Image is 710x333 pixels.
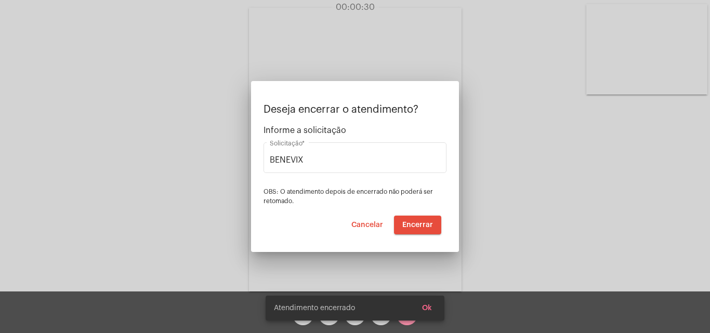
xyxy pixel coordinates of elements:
[274,303,355,313] span: Atendimento encerrado
[422,304,432,312] span: Ok
[270,155,440,165] input: Buscar solicitação
[336,3,375,11] span: 00:00:30
[394,216,441,234] button: Encerrar
[343,216,391,234] button: Cancelar
[264,189,433,204] span: OBS: O atendimento depois de encerrado não poderá ser retomado.
[402,221,433,229] span: Encerrar
[264,126,446,135] span: Informe a solicitação
[351,221,383,229] span: Cancelar
[264,104,446,115] p: Deseja encerrar o atendimento?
